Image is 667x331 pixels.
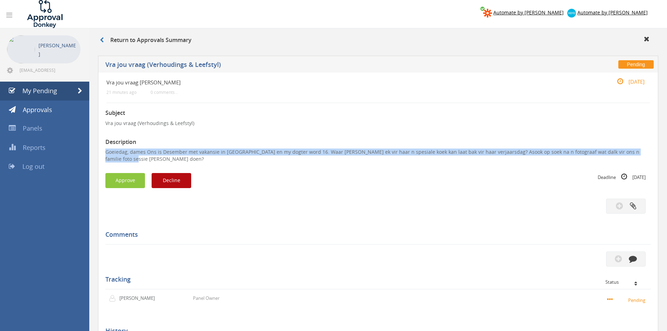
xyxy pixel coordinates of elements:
h5: Comments [105,231,646,238]
h5: Tracking [105,276,646,283]
span: My Pending [22,87,57,95]
span: Reports [23,143,46,152]
p: Panel Owner [193,295,220,302]
img: user-icon.png [109,295,119,302]
span: Pending [618,60,654,69]
span: Log out [22,162,44,171]
span: Panels [23,124,42,132]
p: Goeiedag, dames Ons is Desember met vakansie in [GEOGRAPHIC_DATA] en my dogter word 16. Waar [PER... [105,149,651,163]
h5: Vra jou vraag (Verhoudings & Leefstyl) [105,61,488,70]
h3: Return to Approvals Summary [100,37,192,43]
small: Deadline [DATE] [598,173,646,181]
span: Automate by [PERSON_NAME] [577,9,648,16]
div: Status [605,280,646,284]
span: [EMAIL_ADDRESS][DOMAIN_NAME] [20,67,79,73]
small: Pending [607,296,647,304]
p: Vra jou vraag (Verhoudings & Leefstyl) [105,120,651,127]
img: xero-logo.png [567,9,576,18]
small: 21 minutes ago [106,90,137,95]
p: [PERSON_NAME] [39,41,77,58]
span: Approvals [23,105,52,114]
small: 0 comments... [151,90,178,95]
h3: Description [105,139,651,145]
button: Decline [152,173,191,188]
h4: Vra jou vraag [PERSON_NAME] [106,80,559,85]
small: [DATE] [610,78,645,85]
button: Approve [105,173,145,188]
h3: Subject [105,110,651,116]
span: Automate by [PERSON_NAME] [493,9,564,16]
p: [PERSON_NAME] [119,295,160,302]
img: zapier-logomark.png [483,9,492,18]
